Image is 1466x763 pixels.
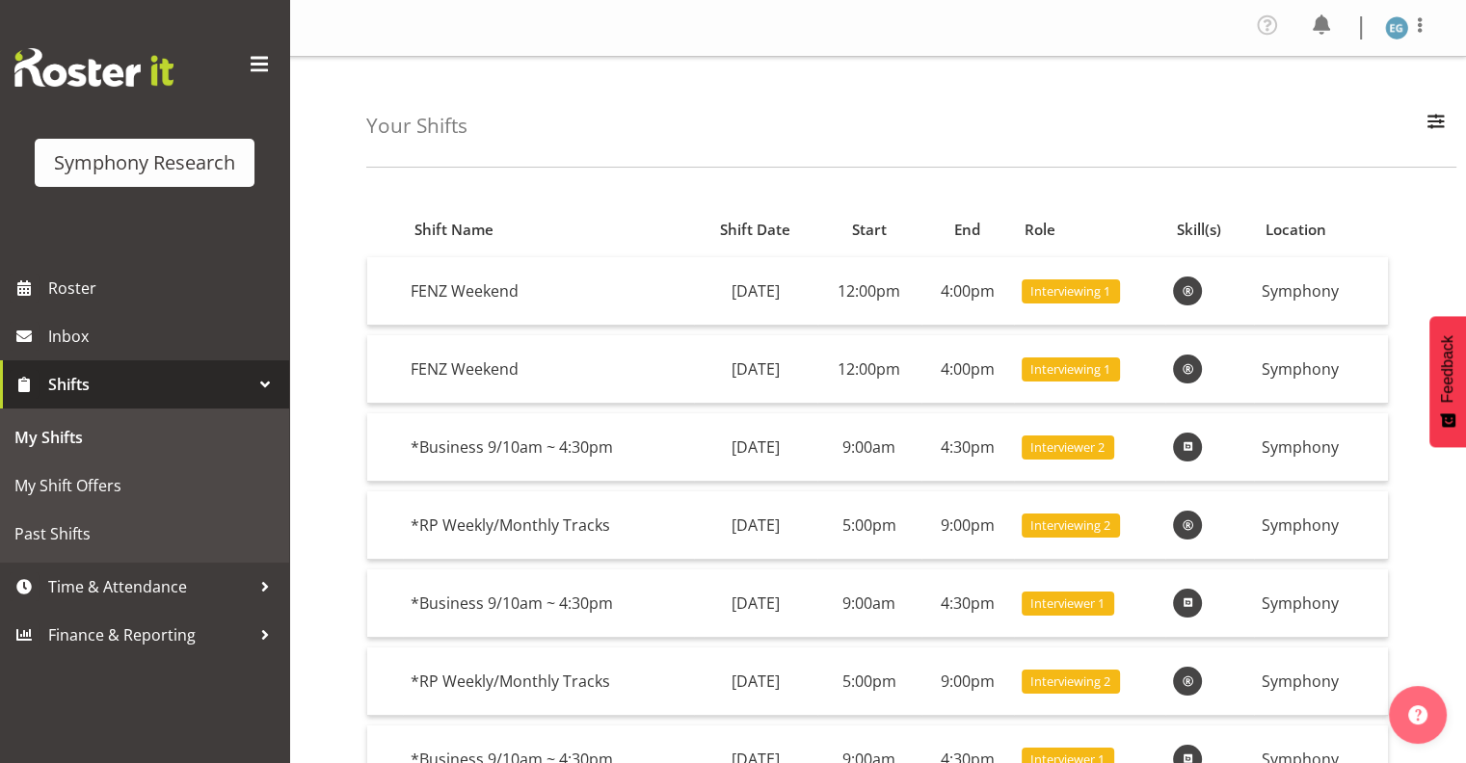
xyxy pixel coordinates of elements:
[1030,672,1110,691] span: Interviewing 2
[1254,257,1388,326] td: Symphony
[1030,360,1110,379] span: Interviewing 1
[1385,16,1408,39] img: evelyn-gray1866.jpg
[5,461,284,510] a: My Shift Offers
[403,569,694,638] td: *Business 9/10am ~ 4:30pm
[48,620,251,649] span: Finance & Reporting
[14,519,275,548] span: Past Shifts
[5,510,284,558] a: Past Shifts
[1030,594,1105,613] span: Interviewer 1
[828,219,910,241] div: Start
[5,413,284,461] a: My Shifts
[921,491,1014,560] td: 9:00pm
[14,423,275,452] span: My Shifts
[403,335,694,404] td: FENZ Weekend
[1416,105,1456,147] button: Filter Employees
[817,413,921,482] td: 9:00am
[694,413,817,482] td: [DATE]
[705,219,806,241] div: Shift Date
[1254,413,1388,482] td: Symphony
[1254,569,1388,638] td: Symphony
[817,647,921,716] td: 5:00pm
[694,569,817,638] td: [DATE]
[921,335,1014,404] td: 4:00pm
[1439,335,1456,403] span: Feedback
[403,413,694,482] td: *Business 9/10am ~ 4:30pm
[694,491,817,560] td: [DATE]
[817,491,921,560] td: 5:00pm
[48,322,280,351] span: Inbox
[54,148,235,177] div: Symphony Research
[817,257,921,326] td: 12:00pm
[694,257,817,326] td: [DATE]
[1030,516,1110,535] span: Interviewing 2
[817,335,921,404] td: 12:00pm
[1025,219,1155,241] div: Role
[1177,219,1243,241] div: Skill(s)
[403,257,694,326] td: FENZ Weekend
[48,572,251,601] span: Time & Attendance
[1030,438,1105,457] span: Interviewer 2
[403,491,694,560] td: *RP Weekly/Monthly Tracks
[932,219,1002,241] div: End
[1254,491,1388,560] td: Symphony
[1266,219,1377,241] div: Location
[694,647,817,716] td: [DATE]
[14,48,173,87] img: Rosterit website logo
[1429,316,1466,447] button: Feedback - Show survey
[1254,335,1388,404] td: Symphony
[921,257,1014,326] td: 4:00pm
[1254,647,1388,716] td: Symphony
[1030,282,1110,301] span: Interviewing 1
[817,569,921,638] td: 9:00am
[48,274,280,303] span: Roster
[403,647,694,716] td: *RP Weekly/Monthly Tracks
[366,115,467,137] h4: Your Shifts
[694,335,817,404] td: [DATE]
[921,647,1014,716] td: 9:00pm
[48,370,251,399] span: Shifts
[921,569,1014,638] td: 4:30pm
[1408,705,1427,724] img: help-xxl-2.png
[414,219,683,241] div: Shift Name
[921,413,1014,482] td: 4:30pm
[14,471,275,500] span: My Shift Offers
